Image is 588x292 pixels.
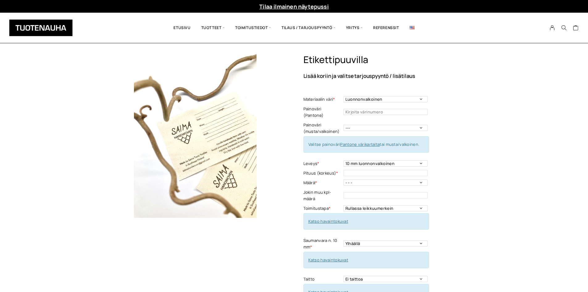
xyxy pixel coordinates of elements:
[308,218,348,224] a: Katso havaintokuvat
[303,96,342,103] label: Materiaalin väri
[344,109,427,115] input: Kirjoita värinumero
[303,170,342,176] label: Pituus (korkeus)
[340,142,380,147] a: Pantone värikartalta
[276,17,341,38] span: Tilaus / Tarjouspyyntö
[573,25,579,32] a: Cart
[230,17,276,38] span: Toimitustiedot
[303,189,342,202] label: Jokin muu kpl-määrä
[303,180,342,186] label: Määrä
[196,17,230,38] span: Tuotteet
[303,73,475,78] p: Lisää koriin ja valitse tarjouspyyntö / lisätilaus
[168,17,196,38] a: Etusivu
[308,257,348,263] a: Katso havaintokuvat
[308,142,419,147] span: Valitse painoväri tai musta/valkoinen.
[303,106,342,119] label: Painoväri (Pantone)
[558,25,570,31] button: Search
[303,237,342,250] label: Saumanvara n. 10 mm
[9,19,73,36] img: Tuotenauha Oy
[303,276,342,282] label: Taitto
[114,54,277,218] img: tuotenauha_etikettipuuvilla
[341,17,368,38] span: Yritys
[368,17,404,38] a: Referenssit
[410,26,415,29] img: English
[303,54,475,66] h1: Etikettipuuvilla
[303,205,342,212] label: Toimitustapa
[259,3,329,10] a: Tilaa ilmainen näytepussi
[303,122,342,135] label: Painoväri (musta/valkoinen)
[303,160,342,167] label: Leveys
[546,25,558,31] a: My Account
